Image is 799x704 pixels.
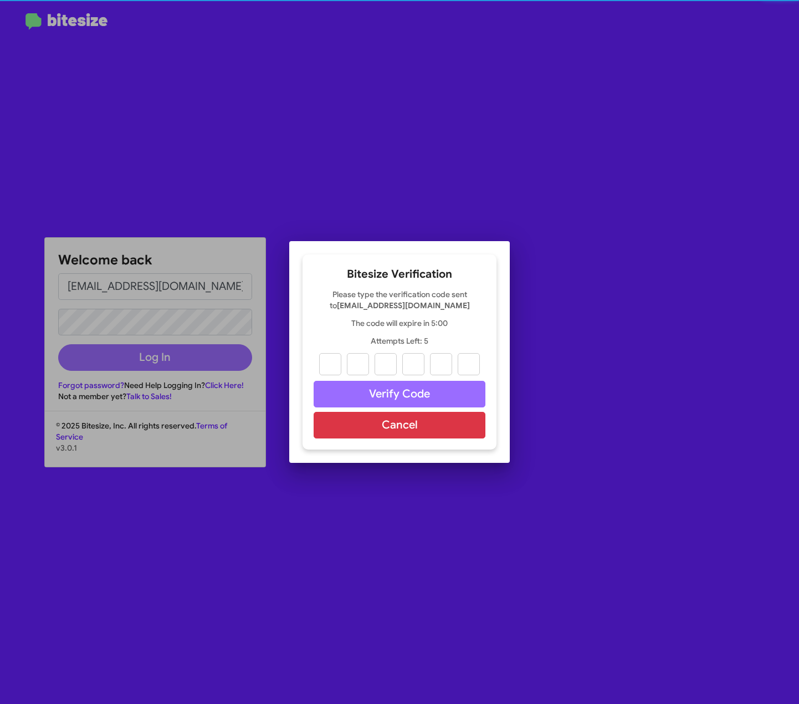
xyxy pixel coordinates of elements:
h2: Bitesize Verification [314,266,485,283]
strong: [EMAIL_ADDRESS][DOMAIN_NAME] [337,300,470,310]
p: Please type the verification code sent to [314,289,485,311]
p: Attempts Left: 5 [314,335,485,346]
button: Verify Code [314,381,485,407]
p: The code will expire in 5:00 [314,318,485,329]
button: Cancel [314,412,485,438]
